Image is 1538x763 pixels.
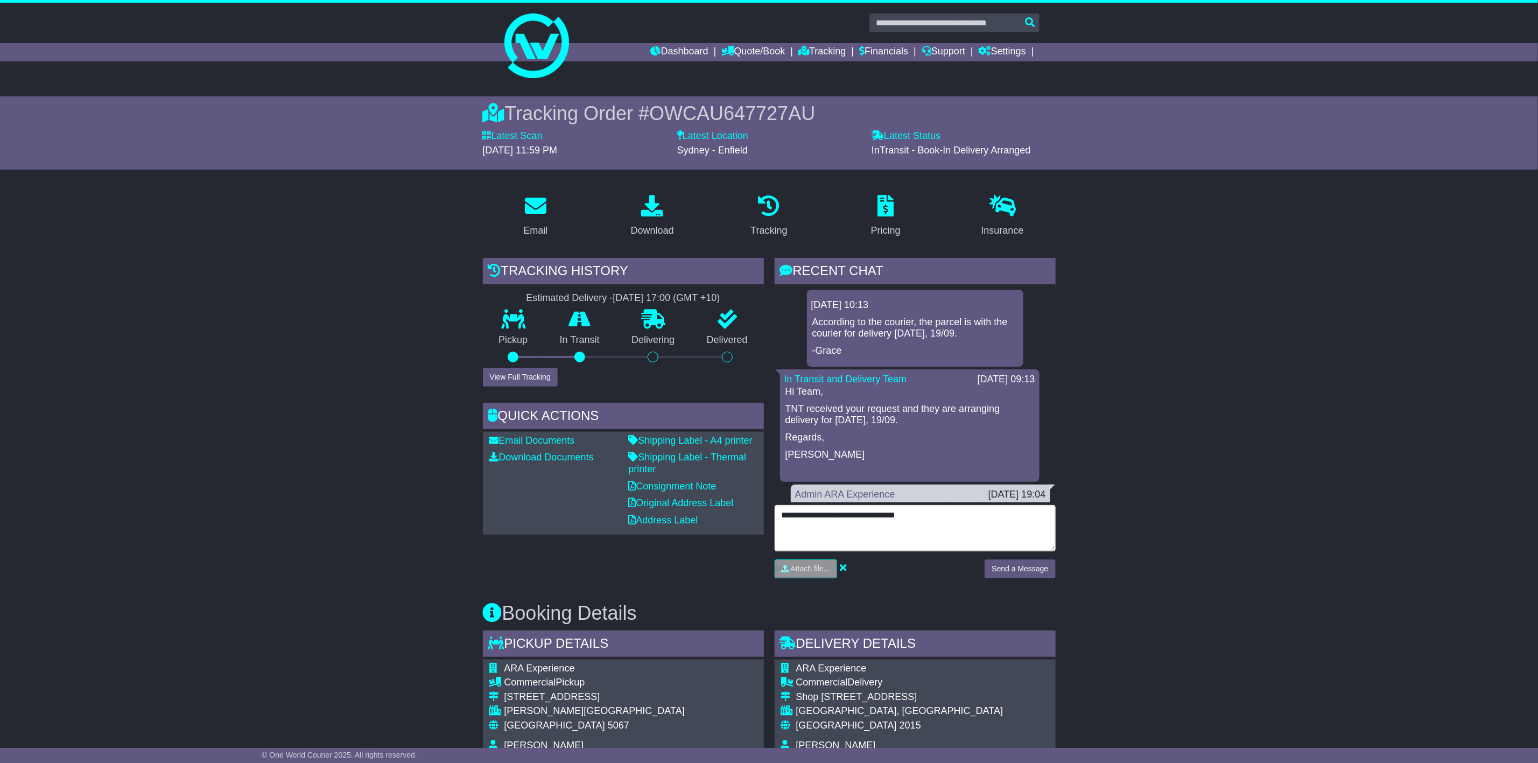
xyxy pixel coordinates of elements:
a: Admin ARA Experience [795,489,895,500]
div: Pricing [871,223,901,238]
a: Shipping Label - Thermal printer [629,452,747,474]
span: © One World Courier 2025. All rights reserved. [262,751,417,759]
button: Send a Message [985,559,1055,578]
a: Financials [859,43,908,61]
a: Download [624,191,681,242]
div: Pickup Details [483,631,764,660]
a: Address Label [629,515,698,526]
a: Pricing [864,191,908,242]
div: [DATE] 17:00 (GMT +10) [613,292,720,304]
p: In Transit [544,334,616,346]
p: Pickup [483,334,544,346]
a: Quote/Book [721,43,785,61]
a: Consignment Note [629,481,717,492]
div: Tracking Order # [483,102,1056,125]
div: Email [523,223,547,238]
p: Delivering [616,334,691,346]
p: -Grace [812,345,1018,357]
span: 2015 [900,720,921,731]
span: [GEOGRAPHIC_DATA] [504,720,605,731]
a: Dashboard [651,43,708,61]
div: Estimated Delivery - [483,292,764,304]
span: OWCAU647727AU [649,102,815,124]
div: I just submitted a request on the website to have it delivered as well [795,500,1046,523]
span: [PERSON_NAME] [796,740,876,751]
span: Commercial [504,677,556,688]
span: [DATE] 11:59 PM [483,145,558,156]
div: Pickup [504,677,685,689]
p: TNT received your request and they are arranging delivery for [DATE], 19/09. [785,403,1034,426]
div: [STREET_ADDRESS] [504,691,685,703]
span: Sydney - Enfield [677,145,748,156]
a: Shipping Label - A4 printer [629,435,753,446]
a: Original Address Label [629,498,734,508]
div: Delivery [796,677,1040,689]
div: [GEOGRAPHIC_DATA], [GEOGRAPHIC_DATA] [796,705,1040,717]
div: Shop [STREET_ADDRESS] [796,691,1040,703]
div: [PERSON_NAME][GEOGRAPHIC_DATA] [504,705,685,717]
label: Latest Location [677,130,748,142]
p: Delivered [691,334,764,346]
span: Commercial [796,677,848,688]
a: Insurance [974,191,1031,242]
button: View Full Tracking [483,368,558,387]
span: ARA Experience [504,663,575,674]
div: [DATE] 19:04 [988,489,1046,501]
div: Download [631,223,674,238]
label: Latest Status [872,130,940,142]
a: Tracking [743,191,794,242]
span: 5067 [608,720,629,731]
div: Delivery Details [775,631,1056,660]
div: [DATE] 10:13 [811,299,1019,311]
div: Tracking [750,223,787,238]
div: Quick Actions [483,403,764,432]
a: Support [922,43,965,61]
h3: Booking Details [483,603,1056,624]
div: RECENT CHAT [775,258,1056,287]
a: In Transit and Delivery Team [784,374,907,384]
a: Email [516,191,554,242]
div: [DATE] 09:13 [978,374,1035,386]
a: Email Documents [489,435,575,446]
p: Regards, [785,432,1034,444]
div: Insurance [981,223,1024,238]
a: Settings [979,43,1026,61]
a: Download Documents [489,452,594,463]
p: Hi Team, [785,386,1034,398]
span: [GEOGRAPHIC_DATA] [796,720,897,731]
p: According to the courier, the parcel is with the courier for delivery [DATE], 19/09. [812,317,1018,340]
a: Tracking [798,43,846,61]
span: InTransit - Book-In Delivery Arranged [872,145,1030,156]
label: Latest Scan [483,130,543,142]
span: [PERSON_NAME] [504,740,584,751]
div: Tracking history [483,258,764,287]
span: ARA Experience [796,663,867,674]
p: [PERSON_NAME] [785,449,1034,461]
